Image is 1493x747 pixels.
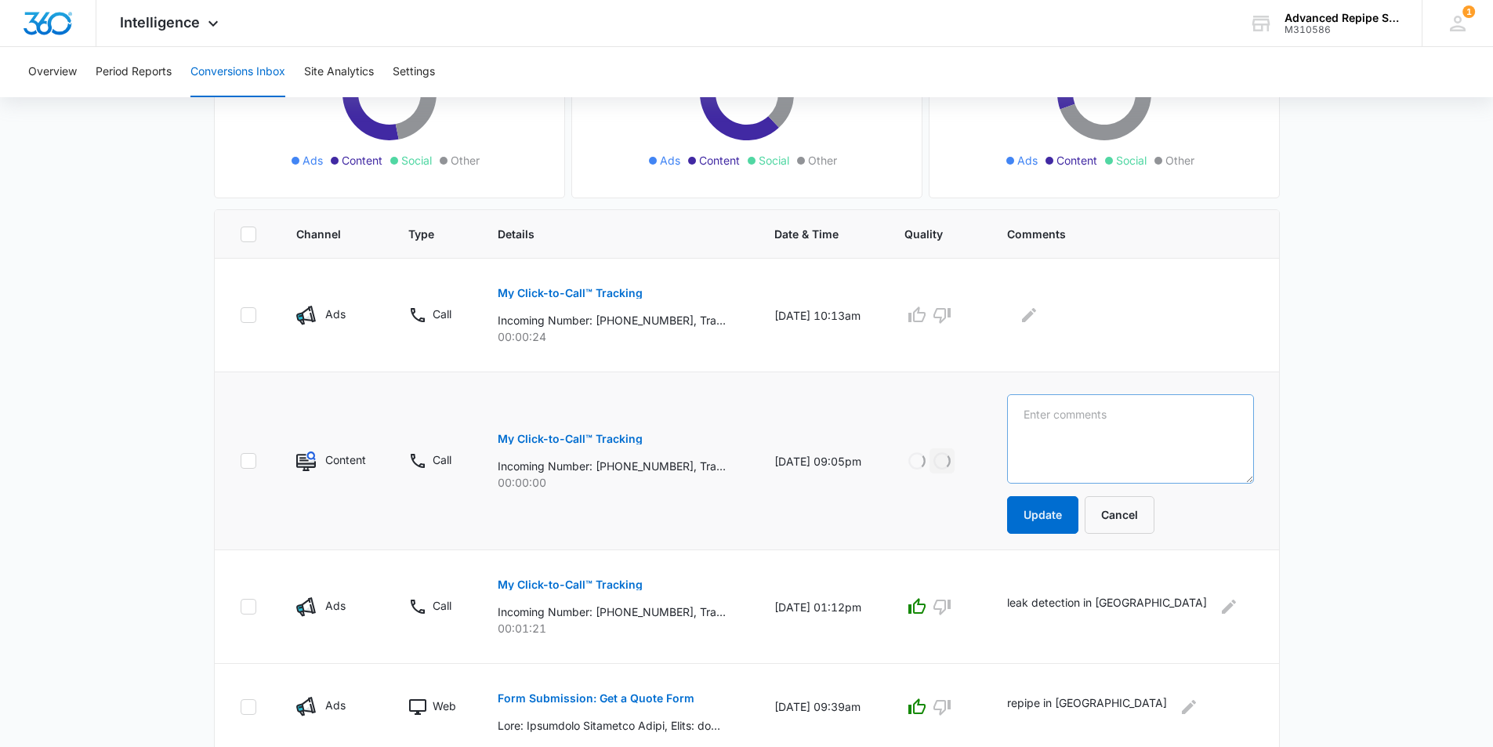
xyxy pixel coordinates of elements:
p: 00:00:24 [498,328,737,345]
p: My Click-to-Call™ Tracking [498,579,643,590]
span: Ads [660,152,680,169]
p: Incoming Number: [PHONE_NUMBER], Tracking Number: [PHONE_NUMBER], Ring To: [PHONE_NUMBER], Caller... [498,604,726,620]
span: Content [699,152,740,169]
td: [DATE] 09:05pm [756,372,886,550]
p: My Click-to-Call™ Tracking [498,288,643,299]
p: Web [433,698,456,714]
p: 00:01:21 [498,620,737,636]
div: account id [1285,24,1399,35]
p: Ads [325,597,346,614]
span: Social [401,152,432,169]
span: Details [498,226,714,242]
p: Form Submission: Get a Quote Form [498,693,694,704]
div: account name [1285,12,1399,24]
p: repipe in [GEOGRAPHIC_DATA] [1007,694,1167,720]
button: Period Reports [96,47,172,97]
span: Intelligence [120,14,200,31]
button: Conversions Inbox [190,47,285,97]
span: Date & Time [774,226,844,242]
span: Channel [296,226,348,242]
p: leak detection in [GEOGRAPHIC_DATA] [1007,594,1207,619]
span: Content [342,152,382,169]
span: Ads [1017,152,1038,169]
button: My Click-to-Call™ Tracking [498,566,643,604]
p: Incoming Number: [PHONE_NUMBER], Tracking Number: [PHONE_NUMBER], Ring To: [PHONE_NUMBER], Caller... [498,312,726,328]
button: Overview [28,47,77,97]
button: Form Submission: Get a Quote Form [498,680,694,717]
button: Site Analytics [304,47,374,97]
button: Edit Comments [1016,303,1042,328]
p: Lore: Ipsumdolo Sitametco Adipi, Elits: doeius749@tempo.inc, Utlab: 5715959772, Etdo ma aliq enim... [498,717,726,734]
p: Incoming Number: [PHONE_NUMBER], Tracking Number: [PHONE_NUMBER], Ring To: [PHONE_NUMBER], Caller... [498,458,726,474]
p: Ads [325,306,346,322]
span: Social [759,152,789,169]
td: [DATE] 01:12pm [756,550,886,664]
span: Other [808,152,837,169]
button: Edit Comments [1216,594,1241,619]
span: 1 [1462,5,1475,18]
span: Content [1056,152,1097,169]
span: Quality [904,226,947,242]
button: Cancel [1085,496,1154,534]
p: Ads [325,697,346,713]
p: Call [433,597,451,614]
p: Call [433,451,451,468]
span: Other [1165,152,1194,169]
span: Comments [1007,226,1230,242]
div: notifications count [1462,5,1475,18]
span: Social [1116,152,1147,169]
p: 00:00:00 [498,474,737,491]
button: My Click-to-Call™ Tracking [498,420,643,458]
p: Content [325,451,366,468]
p: Call [433,306,451,322]
button: My Click-to-Call™ Tracking [498,274,643,312]
span: Other [451,152,480,169]
button: Edit Comments [1176,694,1201,720]
span: Ads [303,152,323,169]
button: Settings [393,47,435,97]
button: Update [1007,496,1078,534]
td: [DATE] 10:13am [756,259,886,372]
span: Type [408,226,438,242]
p: My Click-to-Call™ Tracking [498,433,643,444]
